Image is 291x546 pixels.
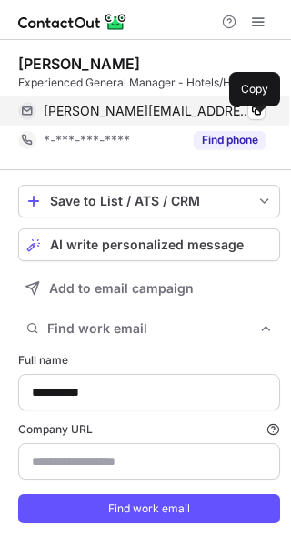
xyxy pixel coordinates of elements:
span: [PERSON_NAME][EMAIL_ADDRESS][PERSON_NAME][PERSON_NAME][DOMAIN_NAME] [44,103,252,119]
span: Find work email [47,320,258,337]
label: Full name [18,352,280,369]
span: Add to email campaign [49,281,194,296]
button: Add to email campaign [18,272,280,305]
button: Find work email [18,494,280,523]
button: Find work email [18,316,280,341]
span: AI write personalized message [50,238,244,252]
div: [PERSON_NAME] [18,55,140,73]
button: save-profile-one-click [18,185,280,217]
label: Company URL [18,421,280,438]
div: Save to List / ATS / CRM [50,194,248,208]
button: AI write personalized message [18,228,280,261]
button: Reveal Button [194,131,266,149]
div: Experienced General Manager - Hotels/Hospitality [18,75,280,91]
img: ContactOut v5.3.10 [18,11,127,33]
